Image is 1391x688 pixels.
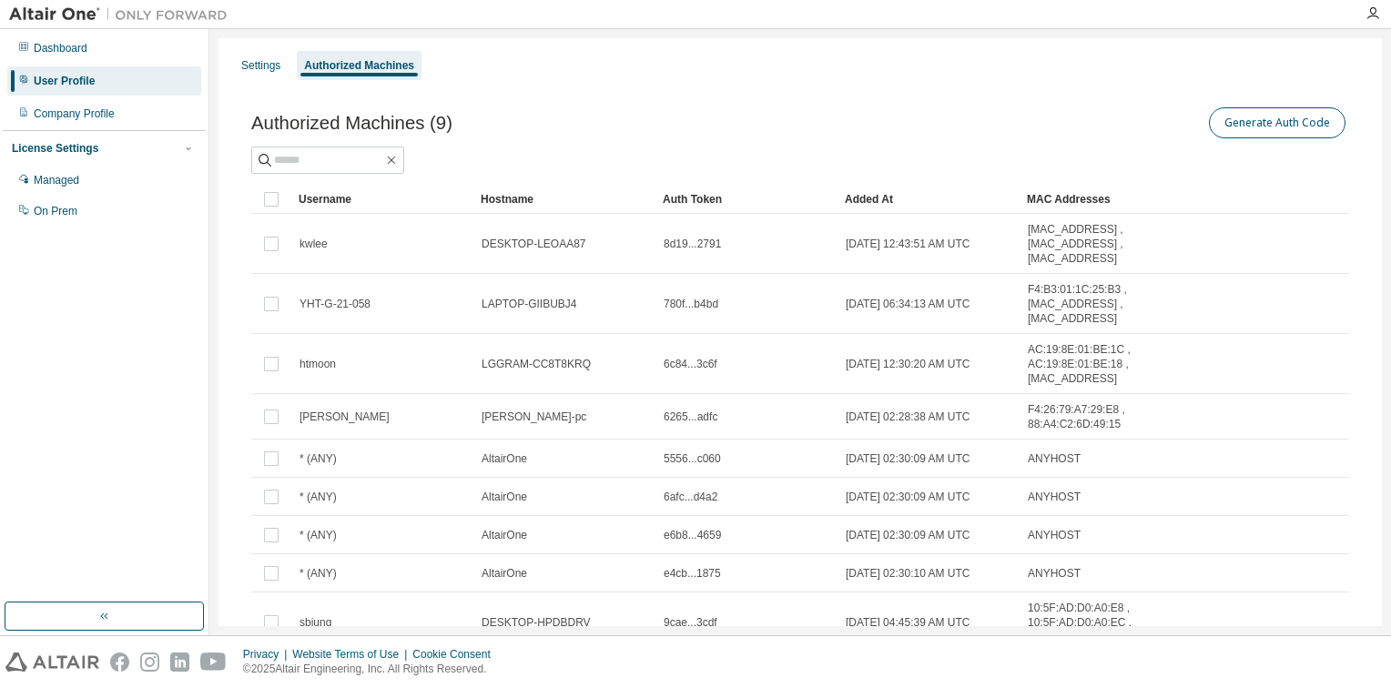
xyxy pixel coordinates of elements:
[1028,222,1148,266] span: [MAC_ADDRESS] , [MAC_ADDRESS] , [MAC_ADDRESS]
[292,647,412,662] div: Website Terms of Use
[1028,282,1148,326] span: F4:B3:01:1C:25:B3 , [MAC_ADDRESS] , [MAC_ADDRESS]
[1028,402,1148,431] span: F4:26:79:A7:29:E8 , 88:A4:C2:6D:49:15
[664,490,717,504] span: 6afc...d4a2
[300,528,337,542] span: * (ANY)
[300,615,331,630] span: sbjung
[482,410,586,424] span: [PERSON_NAME]-pc
[12,141,98,156] div: License Settings
[300,297,371,311] span: YHT-G-21-058
[845,185,1012,214] div: Added At
[482,490,527,504] span: AltairOne
[170,653,189,672] img: linkedin.svg
[300,237,328,251] span: kwlee
[412,647,501,662] div: Cookie Consent
[482,451,527,466] span: AltairOne
[1028,451,1081,466] span: ANYHOST
[846,237,970,251] span: [DATE] 12:43:51 AM UTC
[846,297,970,311] span: [DATE] 06:34:13 AM UTC
[846,357,970,371] span: [DATE] 12:30:20 AM UTC
[481,185,648,214] div: Hostname
[9,5,237,24] img: Altair One
[482,566,527,581] span: AltairOne
[846,566,970,581] span: [DATE] 02:30:10 AM UTC
[664,566,721,581] span: e4cb...1875
[664,410,717,424] span: 6265...adfc
[664,357,717,371] span: 6c84...3c6f
[300,490,337,504] span: * (ANY)
[1028,601,1148,644] span: 10:5F:AD:D0:A0:E8 , 10:5F:AD:D0:A0:EC , [MAC_ADDRESS]
[664,528,721,542] span: e6b8...4659
[482,357,591,371] span: LGGRAM-CC8T8KRQ
[664,237,721,251] span: 8d19...2791
[1028,342,1148,386] span: AC:19:8E:01:BE:1C , AC:19:8E:01:BE:18 , [MAC_ADDRESS]
[5,653,99,672] img: altair_logo.svg
[664,615,717,630] span: 9cae...3cdf
[1028,490,1081,504] span: ANYHOST
[846,410,970,424] span: [DATE] 02:28:38 AM UTC
[664,297,718,311] span: 780f...b4bd
[1027,185,1149,214] div: MAC Addresses
[304,58,414,73] div: Authorized Machines
[482,615,591,630] span: DESKTOP-HPDBDRV
[663,185,830,214] div: Auth Token
[34,173,79,187] div: Managed
[300,410,390,424] span: [PERSON_NAME]
[846,451,970,466] span: [DATE] 02:30:09 AM UTC
[299,185,466,214] div: Username
[846,528,970,542] span: [DATE] 02:30:09 AM UTC
[1209,107,1345,138] button: Generate Auth Code
[34,204,77,218] div: On Prem
[241,58,280,73] div: Settings
[34,106,115,121] div: Company Profile
[34,74,95,88] div: User Profile
[34,41,87,56] div: Dashboard
[251,113,452,134] span: Authorized Machines (9)
[243,662,502,677] p: © 2025 Altair Engineering, Inc. All Rights Reserved.
[846,490,970,504] span: [DATE] 02:30:09 AM UTC
[482,528,527,542] span: AltairOne
[200,653,227,672] img: youtube.svg
[243,647,292,662] div: Privacy
[482,237,586,251] span: DESKTOP-LEOAA87
[1028,528,1081,542] span: ANYHOST
[110,653,129,672] img: facebook.svg
[846,615,970,630] span: [DATE] 04:45:39 AM UTC
[1028,566,1081,581] span: ANYHOST
[664,451,721,466] span: 5556...c060
[300,451,337,466] span: * (ANY)
[300,357,336,371] span: htmoon
[482,297,576,311] span: LAPTOP-GIIBUBJ4
[300,566,337,581] span: * (ANY)
[140,653,159,672] img: instagram.svg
